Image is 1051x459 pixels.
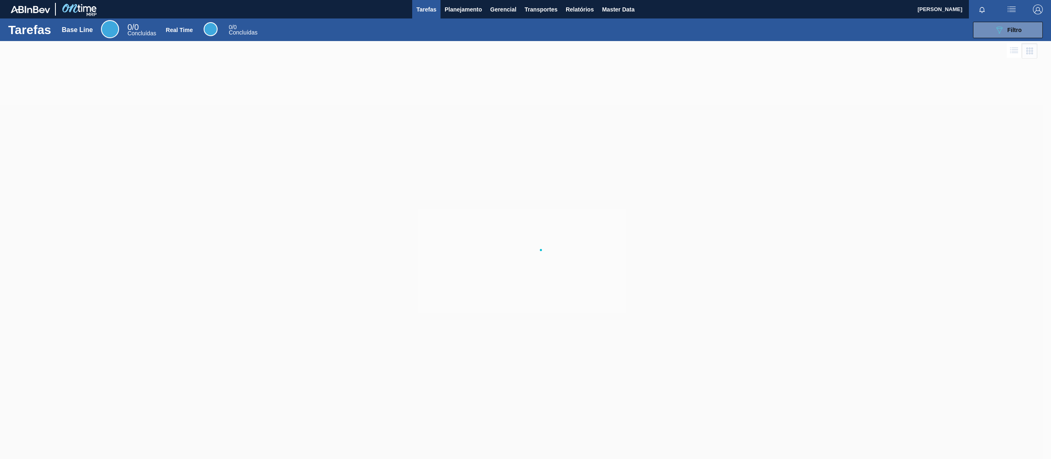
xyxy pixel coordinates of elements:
div: Base Line [101,20,119,38]
span: Concluídas [127,30,156,37]
span: / 0 [127,23,139,32]
span: Planejamento [445,5,482,14]
img: TNhmsLtSVTkK8tSr43FrP2fwEKptu5GPRR3wAAAABJRU5ErkJggg== [11,6,50,13]
span: Transportes [525,5,558,14]
button: Filtro [973,22,1043,38]
span: Tarefas [416,5,436,14]
img: Logout [1033,5,1043,14]
div: Base Line [127,24,156,36]
span: 0 [127,23,132,32]
span: / 0 [229,24,236,30]
span: Master Data [602,5,634,14]
span: Concluídas [229,29,257,36]
span: 0 [229,24,232,30]
button: Notificações [969,4,995,15]
img: userActions [1007,5,1017,14]
div: Real Time [229,25,257,35]
div: Real Time [204,22,218,36]
span: Relatórios [566,5,594,14]
div: Base Line [62,26,93,34]
span: Gerencial [490,5,516,14]
span: Filtro [1007,27,1022,33]
div: Real Time [166,27,193,33]
h1: Tarefas [8,25,51,34]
